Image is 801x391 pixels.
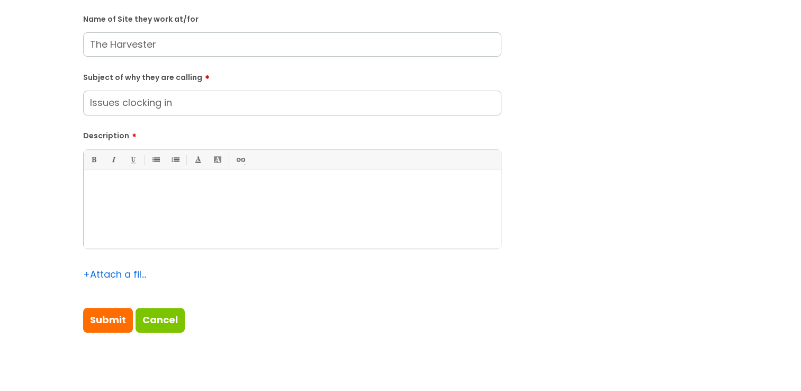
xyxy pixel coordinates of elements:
[149,153,162,166] a: • Unordered List (Ctrl-Shift-7)
[136,308,185,332] a: Cancel
[126,153,139,166] a: Underline(Ctrl-U)
[83,266,147,283] div: Attach a file
[83,69,501,82] label: Subject of why they are calling
[83,13,501,24] label: Name of Site they work at/for
[83,128,501,140] label: Description
[106,153,120,166] a: Italic (Ctrl-I)
[191,153,204,166] a: Font Color
[83,308,133,332] input: Submit
[87,153,100,166] a: Bold (Ctrl-B)
[211,153,224,166] a: Back Color
[168,153,182,166] a: 1. Ordered List (Ctrl-Shift-8)
[233,153,247,166] a: Link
